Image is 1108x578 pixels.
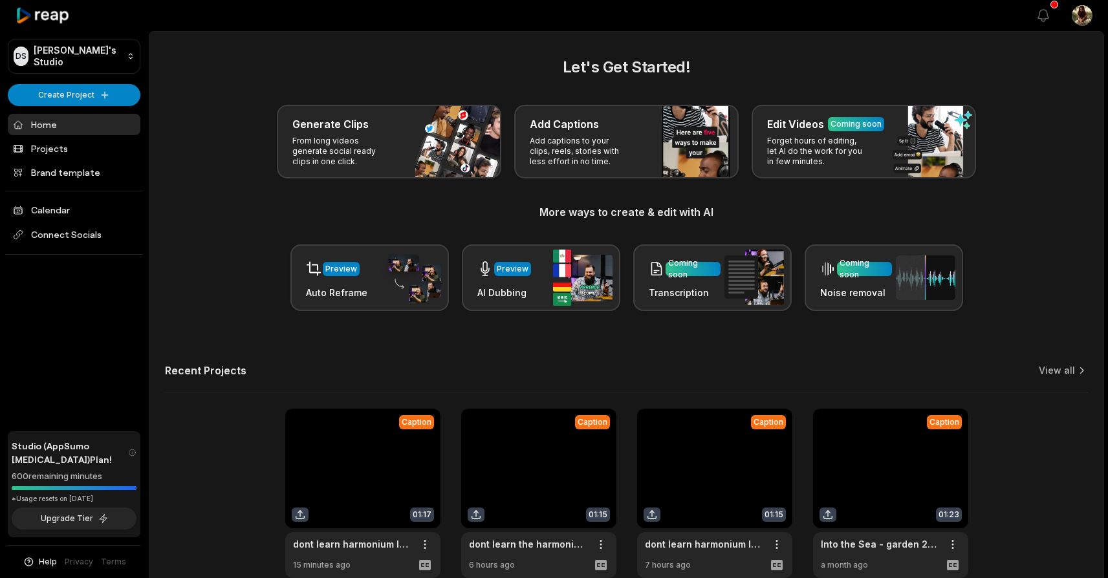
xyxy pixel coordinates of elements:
h3: Generate Clips [292,116,369,132]
a: Into the Sea - garden 2025 [821,537,940,551]
button: Upgrade Tier [12,508,136,530]
a: Brand template [8,162,140,183]
div: Preview [325,263,357,275]
span: Help [39,556,57,568]
a: Home [8,114,140,135]
a: Terms [101,556,126,568]
img: auto_reframe.png [382,253,441,303]
div: Coming soon [831,118,882,130]
p: From long videos generate social ready clips in one click. [292,136,393,167]
div: Coming soon [840,257,889,281]
div: 600 remaining minutes [12,470,136,483]
h3: More ways to create & edit with AI [165,204,1088,220]
a: View all [1039,364,1075,377]
h3: Add Captions [530,116,599,132]
h3: Transcription [649,286,721,299]
div: Coming soon [668,257,718,281]
a: dont learn the harmonium portrait [469,537,588,551]
h2: Recent Projects [165,364,246,377]
button: Help [23,556,57,568]
div: DS [14,47,28,66]
img: ai_dubbing.png [553,250,613,306]
a: dont learn harmonium landscape [645,537,764,551]
div: Preview [497,263,528,275]
h3: Noise removal [820,286,892,299]
p: Forget hours of editing, let AI do the work for you in few minutes. [767,136,867,167]
h3: Auto Reframe [306,286,367,299]
button: Create Project [8,84,140,106]
h3: Edit Videos [767,116,824,132]
img: noise_removal.png [896,255,955,300]
a: dont learn harmonium loop filter [293,537,412,551]
span: Connect Socials [8,223,140,246]
div: *Usage resets on [DATE] [12,494,136,504]
a: Calendar [8,199,140,220]
h3: AI Dubbing [477,286,531,299]
a: Projects [8,138,140,159]
p: Add captions to your clips, reels, stories with less effort in no time. [530,136,630,167]
p: [PERSON_NAME]'s Studio [34,45,122,68]
a: Privacy [65,556,93,568]
img: transcription.png [724,250,784,305]
h2: Let's Get Started! [165,56,1088,79]
span: Studio (AppSumo [MEDICAL_DATA]) Plan! [12,439,128,466]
